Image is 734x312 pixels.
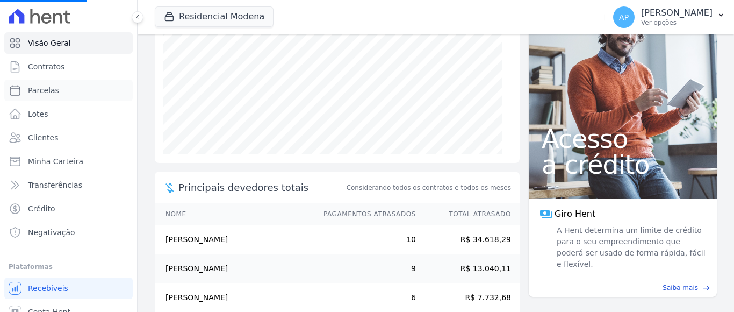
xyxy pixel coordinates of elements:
[4,32,133,54] a: Visão Geral
[641,8,713,18] p: [PERSON_NAME]
[28,283,68,294] span: Recebíveis
[4,56,133,77] a: Contratos
[9,260,128,273] div: Plataformas
[28,109,48,119] span: Lotes
[619,13,629,21] span: AP
[155,203,313,225] th: Nome
[4,222,133,243] a: Negativação
[535,283,710,293] a: Saiba mais east
[4,80,133,101] a: Parcelas
[4,174,133,196] a: Transferências
[347,183,511,193] span: Considerando todos os contratos e todos os meses
[555,208,595,221] span: Giro Hent
[178,180,344,195] span: Principais devedores totais
[313,203,416,225] th: Pagamentos Atrasados
[155,225,313,254] td: [PERSON_NAME]
[605,2,734,32] button: AP [PERSON_NAME] Ver opções
[641,18,713,27] p: Ver opções
[4,198,133,219] a: Crédito
[663,283,698,293] span: Saiba mais
[313,225,416,254] td: 10
[416,254,520,283] td: R$ 13.040,11
[28,156,83,167] span: Minha Carteira
[4,278,133,299] a: Recebíveis
[155,254,313,283] td: [PERSON_NAME]
[555,225,706,270] span: A Hent determina um limite de crédito para o seu empreendimento que poderá ser usado de forma ráp...
[28,38,71,48] span: Visão Geral
[4,151,133,172] a: Minha Carteira
[28,203,55,214] span: Crédito
[4,103,133,125] a: Lotes
[155,6,274,27] button: Residencial Modena
[28,85,59,96] span: Parcelas
[416,203,520,225] th: Total Atrasado
[702,284,710,292] span: east
[28,227,75,238] span: Negativação
[4,127,133,148] a: Clientes
[542,152,704,178] span: a crédito
[416,225,520,254] td: R$ 34.618,29
[313,254,416,283] td: 9
[28,61,64,72] span: Contratos
[542,126,704,152] span: Acesso
[28,180,82,190] span: Transferências
[28,132,58,143] span: Clientes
